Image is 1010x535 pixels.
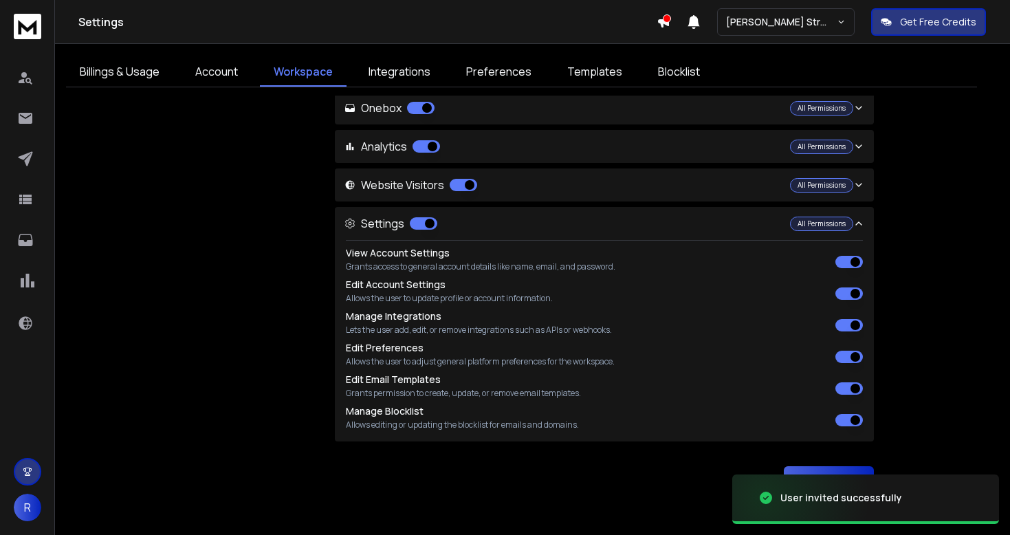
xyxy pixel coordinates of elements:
p: Allows editing or updating the blocklist for emails and domains. [346,419,579,430]
label: Manage Integrations [346,309,441,323]
label: Manage Blocklist [346,404,424,417]
label: View Account Settings [346,246,450,259]
div: All Permissions [790,178,853,193]
h1: Settings [78,14,657,30]
p: Settings [344,215,437,232]
label: Edit Account Settings [346,278,446,291]
label: Edit Email Templates [346,373,441,386]
a: Templates [553,58,636,87]
p: Lets the user add, edit, or remove integrations such as APIs or webhooks. [346,325,612,336]
a: Workspace [260,58,347,87]
p: Website Visitors [344,177,477,193]
p: Onebox [344,100,435,116]
button: Settings All Permissions [335,207,874,240]
p: Allows the user to adjust general platform preferences for the workspace. [346,356,615,367]
p: Analytics [344,138,440,155]
a: Billings & Usage [66,58,173,87]
a: Account [182,58,252,87]
div: All Permissions [790,217,853,231]
p: Allows the user to update profile or account information. [346,293,553,304]
a: Blocklist [644,58,714,87]
div: Settings All Permissions [335,240,874,441]
p: Grants access to general account details like name, email, and password. [346,261,615,272]
button: Website Visitors All Permissions [335,168,874,201]
p: [PERSON_NAME] Street Design Co. [726,15,837,29]
button: Get Free Credits [871,8,986,36]
div: All Permissions [790,101,853,116]
button: R [14,494,41,521]
button: Onebox All Permissions [335,91,874,124]
div: All Permissions [790,140,853,154]
a: Preferences [452,58,545,87]
div: User invited successfully [780,491,902,505]
button: Analytics All Permissions [335,130,874,163]
a: Integrations [355,58,444,87]
p: Grants permission to create, update, or remove email templates. [346,388,581,399]
p: Get Free Credits [900,15,976,29]
label: Edit Preferences [346,341,424,354]
img: logo [14,14,41,39]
